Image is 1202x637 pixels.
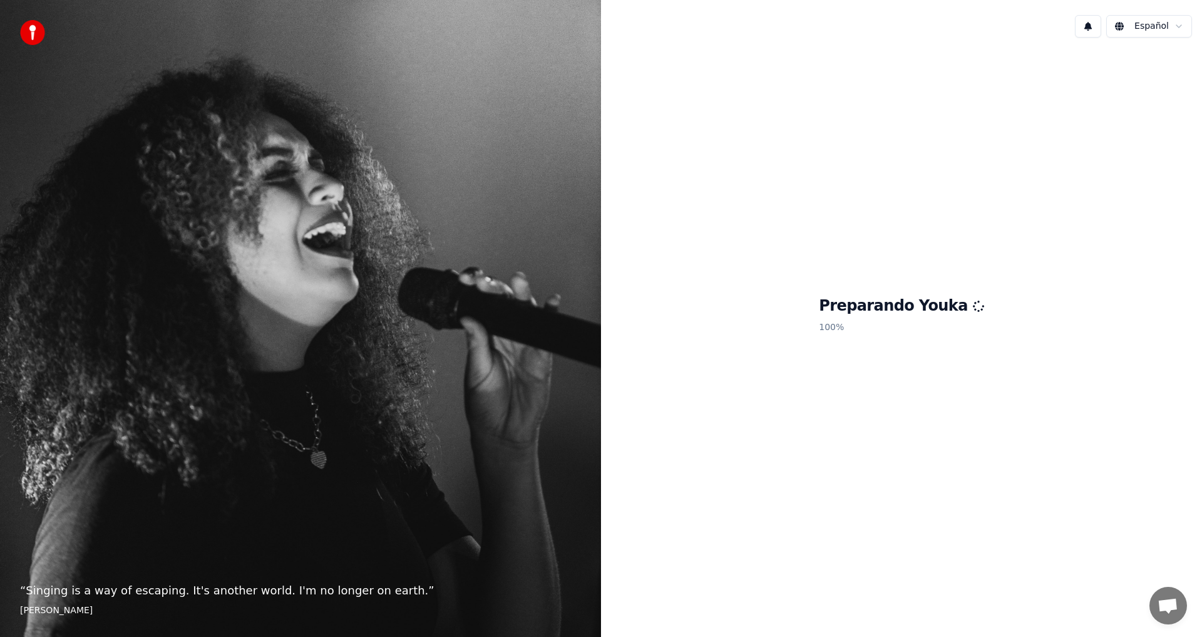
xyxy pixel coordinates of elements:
p: “ Singing is a way of escaping. It's another world. I'm no longer on earth. ” [20,582,581,599]
p: 100 % [819,316,984,339]
div: Chat abierto [1149,587,1187,624]
footer: [PERSON_NAME] [20,604,581,617]
img: youka [20,20,45,45]
h1: Preparando Youka [819,296,984,316]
